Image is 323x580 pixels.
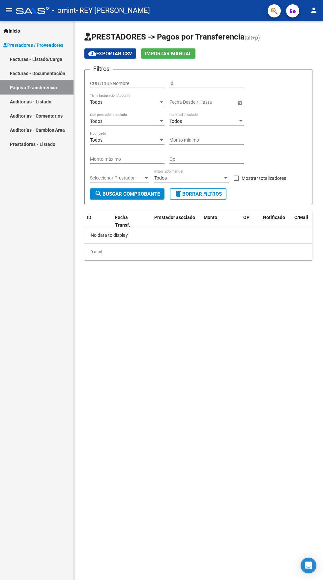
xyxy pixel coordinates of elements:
[243,215,250,220] span: OP
[174,191,222,197] span: Borrar Filtros
[115,215,130,228] span: Fecha Transf.
[90,188,164,200] button: Buscar Comprobante
[76,3,150,18] span: - REY [PERSON_NAME]
[154,215,195,220] span: Prestador asociado
[90,119,103,124] span: Todos
[90,64,113,73] h3: Filtros
[169,99,193,105] input: Fecha inicio
[154,175,167,180] span: Todos
[84,227,312,243] div: No data to display
[245,35,260,41] span: (alt+p)
[301,558,316,573] div: Open Intercom Messenger
[112,210,142,232] datatable-header-cell: Fecha Transf.
[204,215,217,220] span: Monto
[5,6,13,14] mat-icon: menu
[95,191,160,197] span: Buscar Comprobante
[141,48,195,59] button: Importar Manual
[201,210,241,232] datatable-header-cell: Monto
[241,210,260,232] datatable-header-cell: OP
[152,210,201,232] datatable-header-cell: Prestador asociado
[52,3,76,18] span: - omint
[87,215,91,220] span: ID
[260,210,292,232] datatable-header-cell: Notificado
[95,190,103,198] mat-icon: search
[84,210,112,232] datatable-header-cell: ID
[292,210,323,232] datatable-header-cell: C/Mail
[3,41,63,49] span: Prestadores / Proveedores
[242,174,286,182] span: Mostrar totalizadores
[310,6,318,14] mat-icon: person
[263,215,285,220] span: Notificado
[88,49,96,57] mat-icon: cloud_download
[145,51,191,57] span: Importar Manual
[84,48,136,59] button: Exportar CSV
[294,215,308,220] span: C/Mail
[84,244,312,260] div: 0 total
[90,175,143,181] span: Seleccionar Prestador
[199,99,231,105] input: Fecha fin
[169,119,182,124] span: Todos
[174,190,182,198] mat-icon: delete
[236,99,243,106] button: Open calendar
[84,32,245,41] span: PRESTADORES -> Pagos por Transferencia
[88,51,132,57] span: Exportar CSV
[170,188,226,200] button: Borrar Filtros
[90,99,103,105] span: Todos
[3,27,20,35] span: Inicio
[90,137,103,143] span: Todos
